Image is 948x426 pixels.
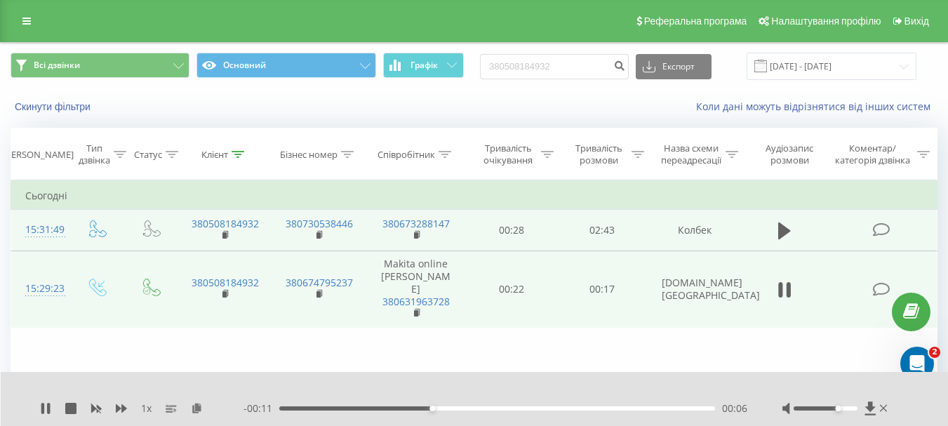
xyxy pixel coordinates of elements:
div: Співробітник [378,149,435,161]
div: Аудіозапис розмови [754,142,825,166]
input: Пошук за номером [480,54,629,79]
td: Колбек [648,210,742,251]
button: Всі дзвінки [11,53,189,78]
button: Графік [383,53,464,78]
td: 00:22 [467,251,557,328]
span: Налаштування профілю [771,15,881,27]
span: 2 [929,347,940,358]
a: 380673288147 [382,217,450,230]
span: 00:06 [722,401,747,415]
div: Тривалість очікування [479,142,538,166]
a: 380730538446 [286,217,353,230]
div: Клієнт [201,149,228,161]
button: Експорт [636,54,712,79]
span: - 00:11 [243,401,279,415]
button: Основний [196,53,375,78]
span: Графік [410,60,438,70]
span: Всі дзвінки [34,60,80,71]
td: 00:28 [467,210,557,251]
div: Назва схеми переадресації [660,142,722,166]
div: Коментар/категорія дзвінка [832,142,914,166]
div: Статус [134,149,162,161]
td: [DOMAIN_NAME] [GEOGRAPHIC_DATA] [648,251,742,328]
a: Коли дані можуть відрізнятися вiд інших систем [696,100,937,113]
a: 380508184932 [192,276,259,289]
td: 02:43 [557,210,648,251]
div: [PERSON_NAME] [3,149,74,161]
div: Тип дзвінка [79,142,110,166]
div: Accessibility label [835,406,841,411]
td: Makita online [PERSON_NAME] [366,251,467,328]
span: 1 x [141,401,152,415]
div: Тривалість розмови [570,142,628,166]
iframe: Intercom live chat [900,347,934,380]
button: Скинути фільтри [11,100,98,113]
div: Бізнес номер [280,149,338,161]
div: 15:31:49 [25,216,55,244]
div: Accessibility label [429,406,435,411]
td: 00:17 [557,251,648,328]
span: Вихід [904,15,929,27]
span: Реферальна програма [644,15,747,27]
a: 380631963728 [382,295,450,308]
td: Сьогодні [11,182,937,210]
a: 380508184932 [192,217,259,230]
div: 15:29:23 [25,275,55,302]
a: 380674795237 [286,276,353,289]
